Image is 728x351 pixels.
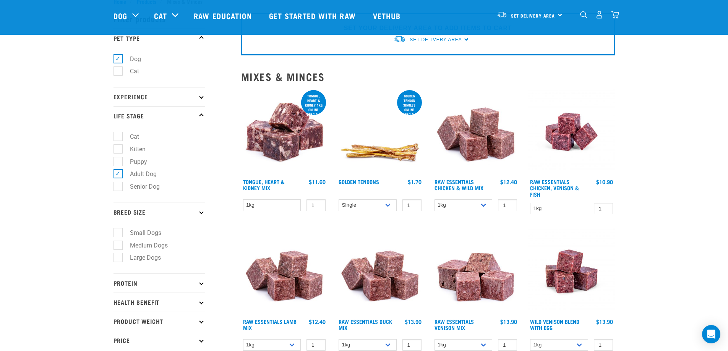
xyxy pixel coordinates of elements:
[118,253,164,262] label: Large Dogs
[580,11,587,18] img: home-icon-1@2x.png
[301,90,326,120] div: Tongue, Heart & Kidney 1kg online special!
[528,228,615,315] img: Venison Egg 1616
[337,89,423,175] img: 1293 Golden Tendons 01
[241,71,615,82] h2: Mixes & Minces
[500,319,517,325] div: $13.90
[241,89,328,175] img: 1167 Tongue Heart Kidney Mix 01
[594,339,613,351] input: 1
[397,90,422,120] div: Golden Tendon singles online special!
[118,157,150,167] label: Puppy
[113,106,205,125] p: Life Stage
[410,37,462,42] span: Set Delivery Area
[261,0,365,31] a: Get started with Raw
[365,0,410,31] a: Vethub
[530,180,579,195] a: Raw Essentials Chicken, Venison & Fish
[118,169,160,179] label: Adult Dog
[118,241,171,250] label: Medium Dogs
[118,182,163,191] label: Senior Dog
[511,14,555,17] span: Set Delivery Area
[113,87,205,106] p: Experience
[113,28,205,47] p: Pet Type
[113,312,205,331] p: Product Weight
[118,144,149,154] label: Kitten
[405,319,422,325] div: $13.90
[186,0,261,31] a: Raw Education
[702,325,720,343] div: Open Intercom Messenger
[433,228,519,315] img: 1113 RE Venison Mix 01
[118,66,142,76] label: Cat
[596,319,613,325] div: $13.90
[118,228,164,238] label: Small Dogs
[497,11,507,18] img: van-moving.png
[433,89,519,175] img: Pile Of Cubed Chicken Wild Meat Mix
[339,320,392,329] a: Raw Essentials Duck Mix
[118,54,144,64] label: Dog
[435,180,483,189] a: Raw Essentials Chicken & Wild Mix
[402,339,422,351] input: 1
[113,293,205,312] p: Health Benefit
[611,11,619,19] img: home-icon@2x.png
[241,228,328,315] img: ?1041 RE Lamb Mix 01
[113,202,205,221] p: Breed Size
[337,228,423,315] img: ?1041 RE Lamb Mix 01
[498,199,517,211] input: 1
[113,273,205,293] p: Protein
[113,331,205,350] p: Price
[243,320,297,329] a: Raw Essentials Lamb Mix
[309,179,326,185] div: $11.60
[339,180,379,183] a: Golden Tendons
[394,35,406,43] img: van-moving.png
[594,203,613,215] input: 1
[498,339,517,351] input: 1
[113,10,127,21] a: Dog
[500,179,517,185] div: $12.40
[408,179,422,185] div: $1.70
[118,132,142,141] label: Cat
[309,319,326,325] div: $12.40
[528,89,615,175] img: Chicken Venison mix 1655
[243,180,285,189] a: Tongue, Heart & Kidney Mix
[306,339,326,351] input: 1
[154,10,167,21] a: Cat
[530,320,579,329] a: Wild Venison Blend with Egg
[402,199,422,211] input: 1
[306,199,326,211] input: 1
[596,179,613,185] div: $10.90
[435,320,474,329] a: Raw Essentials Venison Mix
[595,11,603,19] img: user.png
